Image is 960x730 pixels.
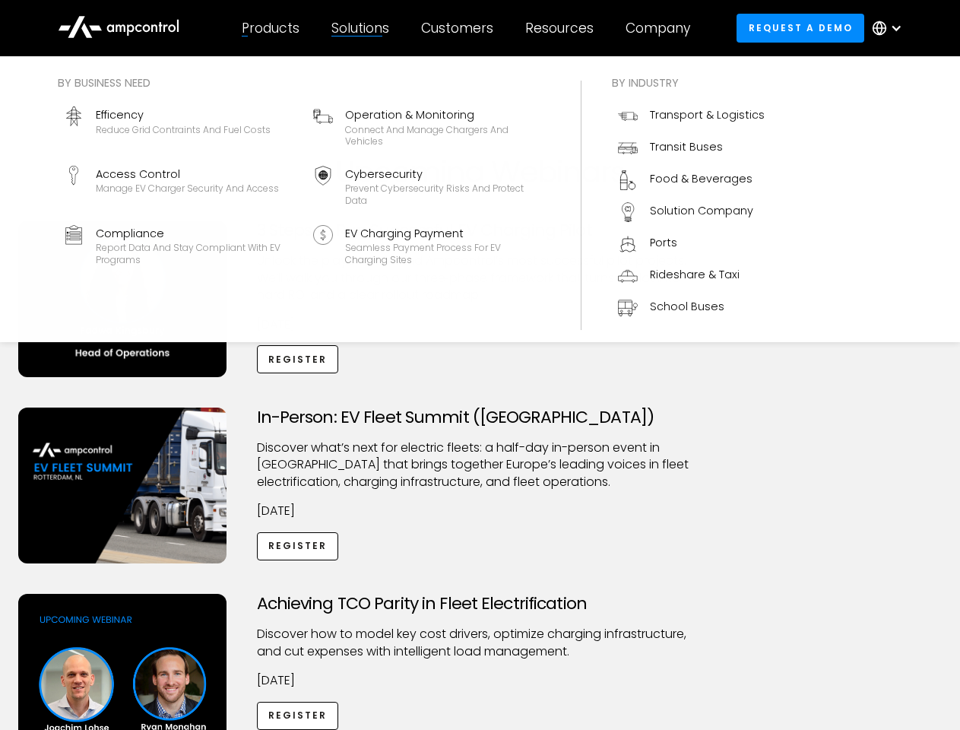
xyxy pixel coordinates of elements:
[257,345,339,373] a: Register
[345,166,544,182] div: Cybersecurity
[307,100,550,154] a: Operation & MonitoringConnect and manage chargers and vehicles
[257,672,704,689] p: [DATE]
[612,100,771,132] a: Transport & Logistics
[257,532,339,560] a: Register
[257,594,704,614] h3: Achieving TCO Parity in Fleet Electrification
[257,408,704,427] h3: In-Person: EV Fleet Summit ([GEOGRAPHIC_DATA])
[58,219,301,272] a: ComplianceReport data and stay compliant with EV programs
[257,626,704,660] p: Discover how to model key cost drivers, optimize charging infrastructure, and cut expenses with i...
[96,242,295,265] div: Report data and stay compliant with EV programs
[612,132,771,164] a: Transit Buses
[96,106,271,123] div: Efficency
[96,124,271,136] div: Reduce grid contraints and fuel costs
[650,138,723,155] div: Transit Buses
[525,20,594,36] div: Resources
[612,260,771,292] a: Rideshare & Taxi
[650,106,765,123] div: Transport & Logistics
[612,164,771,196] a: Food & Beverages
[307,160,550,213] a: CybersecurityPrevent cybersecurity risks and protect data
[650,202,753,219] div: Solution Company
[345,124,544,148] div: Connect and manage chargers and vehicles
[242,20,299,36] div: Products
[421,20,493,36] div: Customers
[345,106,544,123] div: Operation & Monitoring
[58,160,301,213] a: Access ControlManage EV charger security and access
[331,20,389,36] div: Solutions
[650,266,740,283] div: Rideshare & Taxi
[345,242,544,265] div: Seamless Payment Process for EV Charging Sites
[257,702,339,730] a: Register
[345,182,544,206] div: Prevent cybersecurity risks and protect data
[58,75,550,91] div: By business need
[650,234,677,251] div: Ports
[307,219,550,272] a: EV Charging PaymentSeamless Payment Process for EV Charging Sites
[96,182,279,195] div: Manage EV charger security and access
[612,292,771,324] a: School Buses
[612,196,771,228] a: Solution Company
[612,75,771,91] div: By industry
[58,100,301,154] a: EfficencyReduce grid contraints and fuel costs
[96,225,295,242] div: Compliance
[650,170,752,187] div: Food & Beverages
[96,166,279,182] div: Access Control
[257,440,704,490] p: ​Discover what’s next for electric fleets: a half-day in-person event in [GEOGRAPHIC_DATA] that b...
[626,20,690,36] div: Company
[345,225,544,242] div: EV Charging Payment
[737,14,864,42] a: Request a demo
[257,503,704,519] p: [DATE]
[650,298,724,315] div: School Buses
[612,228,771,260] a: Ports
